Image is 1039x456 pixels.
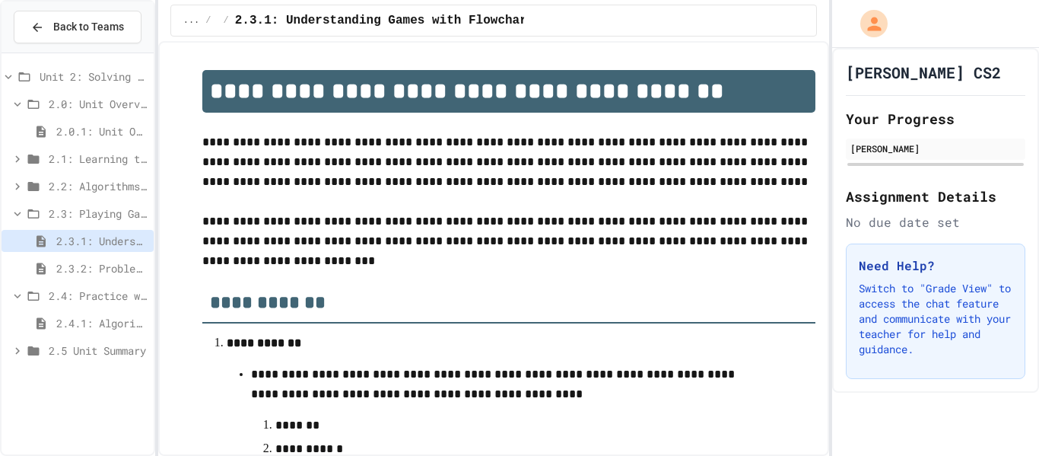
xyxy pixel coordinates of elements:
[53,19,124,35] span: Back to Teams
[205,14,211,27] span: /
[859,281,1012,357] p: Switch to "Grade View" to access the chat feature and communicate with your teacher for help and ...
[49,178,148,194] span: 2.2: Algorithms - from Pseudocode to Flowcharts
[56,315,148,331] span: 2.4.1: Algorithm Practice Exercises
[14,11,141,43] button: Back to Teams
[56,260,148,276] span: 2.3.2: Problem Solving Reflection
[846,213,1025,231] div: No due date set
[846,108,1025,129] h2: Your Progress
[40,69,148,85] span: Unit 2: Solving Problems in Computer Science
[913,329,1024,394] iframe: chat widget
[844,6,891,41] div: My Account
[183,14,200,27] span: ...
[224,14,229,27] span: /
[859,257,1012,275] h3: Need Help?
[846,62,1001,83] h1: [PERSON_NAME] CS2
[49,96,148,112] span: 2.0: Unit Overview
[56,233,148,249] span: 2.3.1: Understanding Games with Flowcharts
[49,343,148,359] span: 2.5 Unit Summary
[846,186,1025,207] h2: Assignment Details
[975,395,1024,441] iframe: chat widget
[850,142,1021,155] div: [PERSON_NAME]
[49,151,148,167] span: 2.1: Learning to Solve Hard Problems
[49,288,148,304] span: 2.4: Practice with Algorithms
[56,123,148,139] span: 2.0.1: Unit Overview
[235,11,542,30] span: 2.3.1: Understanding Games with Flowcharts
[49,206,148,222] span: 2.3: Playing Games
